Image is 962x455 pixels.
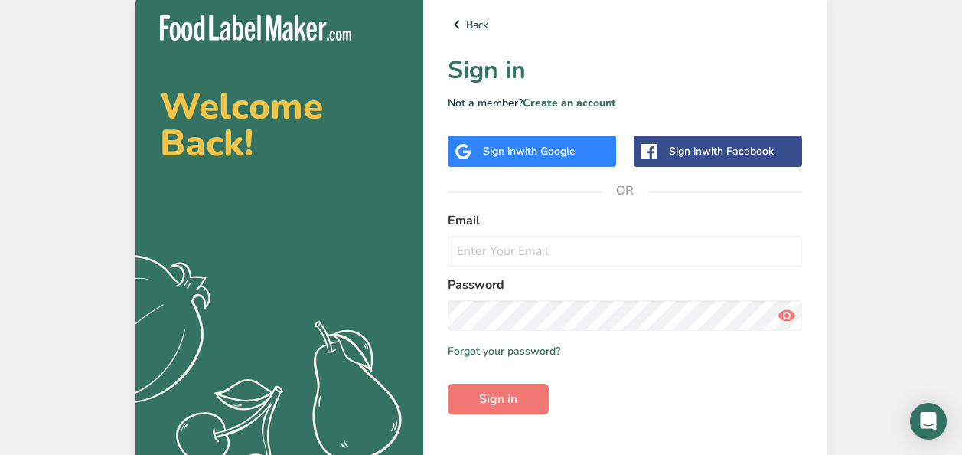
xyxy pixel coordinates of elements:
span: OR [602,168,648,214]
span: Sign in [479,390,517,408]
label: Email [448,211,802,230]
div: Open Intercom Messenger [910,403,947,440]
div: Sign in [483,143,576,159]
p: Not a member? [448,95,802,111]
span: with Google [516,144,576,159]
div: Sign in [669,143,774,159]
h1: Sign in [448,52,802,89]
input: Enter Your Email [448,236,802,267]
img: Food Label Maker [160,15,351,41]
a: Create an account [523,96,616,110]
a: Forgot your password? [448,343,560,359]
span: with Facebook [702,144,774,159]
label: Password [448,276,802,294]
a: Back [448,15,802,34]
h2: Welcome Back! [160,88,399,162]
button: Sign in [448,384,549,414]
